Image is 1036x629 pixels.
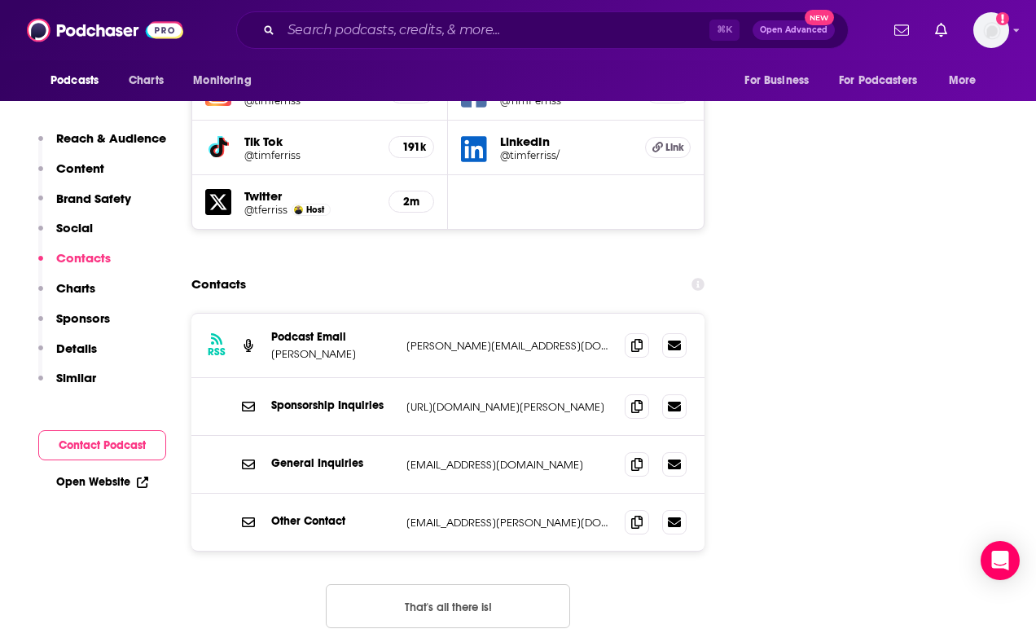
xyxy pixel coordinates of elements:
p: Similar [56,370,96,385]
span: Monitoring [193,69,251,92]
p: Brand Safety [56,191,131,206]
button: Contact Podcast [38,430,166,460]
button: Open AdvancedNew [753,20,835,40]
p: [EMAIL_ADDRESS][PERSON_NAME][DOMAIN_NAME] [406,516,612,530]
p: [EMAIL_ADDRESS][DOMAIN_NAME] [406,458,612,472]
span: For Business [744,69,809,92]
button: Brand Safety [38,191,131,221]
img: Podchaser - Follow, Share and Rate Podcasts [27,15,183,46]
button: Similar [38,370,96,400]
h5: Twitter [244,188,375,204]
button: Reach & Audience [38,130,166,161]
p: Sponsorship Inquiries [271,398,393,412]
img: Tim Ferriss [294,205,303,214]
a: Charts [118,65,173,96]
a: Link [645,137,691,158]
button: open menu [828,65,941,96]
button: Content [38,161,104,191]
img: User Profile [973,12,1009,48]
span: Charts [129,69,164,92]
p: Social [56,220,93,235]
div: Open Intercom Messenger [981,541,1020,580]
a: @tferriss [244,204,288,216]
input: Search podcasts, credits, & more... [281,17,709,43]
span: ⌘ K [709,20,740,41]
p: Other Contact [271,514,393,528]
button: open menu [733,65,829,96]
button: Sponsors [38,310,110,341]
a: @timferriss [244,149,375,161]
h2: Contacts [191,269,246,300]
p: Content [56,161,104,176]
button: Charts [38,280,95,310]
a: @timferriss/ [500,149,632,161]
p: Charts [56,280,95,296]
p: [PERSON_NAME] [271,347,393,361]
button: Nothing here. [326,584,570,628]
svg: Add a profile image [996,12,1009,25]
h5: LinkedIn [500,134,632,149]
span: For Podcasters [839,69,917,92]
button: Show profile menu [973,12,1009,48]
span: Link [665,141,684,154]
span: More [949,69,977,92]
p: Details [56,341,97,356]
button: open menu [182,65,272,96]
p: General Inquiries [271,456,393,470]
button: open menu [937,65,997,96]
div: Search podcasts, credits, & more... [236,11,849,49]
button: Contacts [38,250,111,280]
p: Contacts [56,250,111,266]
button: open menu [39,65,120,96]
p: Sponsors [56,310,110,326]
a: Open Website [56,475,148,489]
h5: Tik Tok [244,134,375,149]
span: Logged in as Marketing09 [973,12,1009,48]
h5: 191k [402,140,420,154]
span: Open Advanced [760,26,827,34]
span: Podcasts [50,69,99,92]
p: Podcast Email [271,330,393,344]
button: Social [38,220,93,250]
a: Show notifications dropdown [888,16,915,44]
button: Details [38,341,97,371]
h3: RSS [208,345,226,358]
h5: 2m [402,195,420,209]
a: Show notifications dropdown [928,16,954,44]
p: [PERSON_NAME][EMAIL_ADDRESS][DOMAIN_NAME] [406,339,612,353]
span: New [805,10,834,25]
span: Host [306,205,324,215]
p: Reach & Audience [56,130,166,146]
p: [URL][DOMAIN_NAME][PERSON_NAME] [406,400,612,414]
